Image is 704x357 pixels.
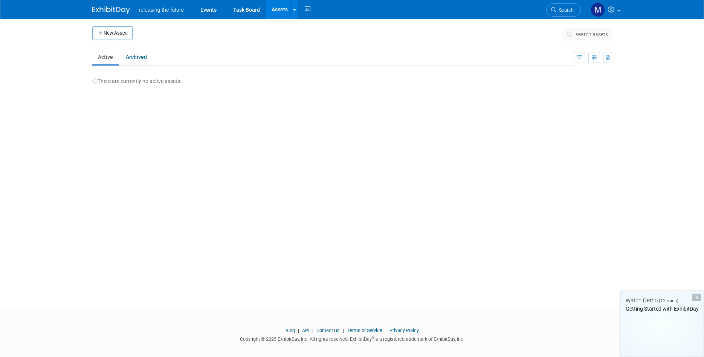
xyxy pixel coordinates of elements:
[562,28,612,40] button: search assets
[286,328,295,333] a: Blog
[620,305,704,313] div: Getting Started with ExhibitDay
[692,294,701,301] div: Dismiss
[556,7,574,13] span: Search
[591,3,605,17] img: Muhammad Shoaib
[372,336,374,340] sup: ®
[120,50,153,64] a: Archived
[310,328,315,333] span: |
[296,328,301,333] span: |
[347,328,382,333] a: Terms of Service
[383,328,388,333] span: |
[620,297,704,305] div: Watch Demo
[139,7,184,13] span: releasing the future
[92,50,119,64] a: Active
[341,328,346,333] span: |
[659,298,678,303] span: (13 mins)
[389,328,419,333] a: Privacy Policy
[576,31,608,37] span: search assets
[546,3,581,17] a: Search
[92,6,130,14] img: ExhibitDay
[92,26,133,40] button: New Asset
[92,70,612,85] div: There are currently no active assets.
[316,328,340,333] a: Contact Us
[302,328,309,333] a: API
